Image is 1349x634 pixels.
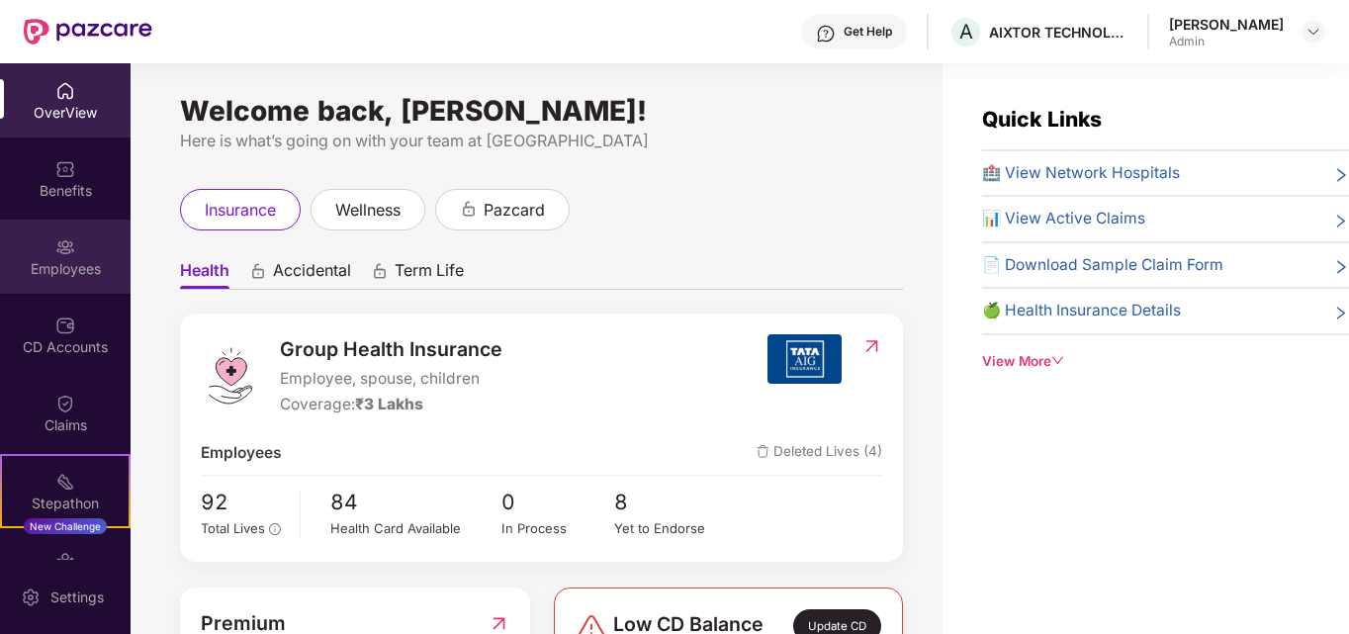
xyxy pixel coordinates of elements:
[355,395,423,413] span: ₹3 Lakhs
[614,518,728,539] div: Yet to Endorse
[484,198,545,223] span: pazcard
[1305,24,1321,40] img: svg+xml;base64,PHN2ZyBpZD0iRHJvcGRvd24tMzJ4MzIiIHhtbG5zPSJodHRwOi8vd3d3LnczLm9yZy8yMDAwL3N2ZyIgd2...
[371,262,389,280] div: animation
[330,486,500,518] span: 84
[982,351,1349,372] div: View More
[614,486,728,518] span: 8
[280,334,502,365] span: Group Health Insurance
[205,198,276,223] span: insurance
[982,161,1180,185] span: 🏥 View Network Hospitals
[1333,211,1349,230] span: right
[273,260,351,289] span: Accidental
[1333,303,1349,322] span: right
[757,445,769,458] img: deleteIcon
[269,523,281,535] span: info-circle
[201,441,282,465] span: Employees
[757,441,882,465] span: Deleted Lives (4)
[816,24,836,44] img: svg+xml;base64,PHN2ZyBpZD0iSGVscC0zMngzMiIgeG1sbnM9Imh0dHA6Ly93d3cudzMub3JnLzIwMDAvc3ZnIiB3aWR0aD...
[982,107,1102,132] span: Quick Links
[395,260,464,289] span: Term Life
[1169,15,1284,34] div: [PERSON_NAME]
[989,23,1127,42] div: AIXTOR TECHNOLOGIES LLP
[501,518,615,539] div: In Process
[330,518,500,539] div: Health Card Available
[55,159,75,179] img: svg+xml;base64,PHN2ZyBpZD0iQmVuZWZpdHMiIHhtbG5zPSJodHRwOi8vd3d3LnczLm9yZy8yMDAwL3N2ZyIgd2lkdGg9Ij...
[55,81,75,101] img: svg+xml;base64,PHN2ZyBpZD0iSG9tZSIgeG1sbnM9Imh0dHA6Ly93d3cudzMub3JnLzIwMDAvc3ZnIiB3aWR0aD0iMjAiIG...
[21,588,41,607] img: svg+xml;base64,PHN2ZyBpZD0iU2V0dGluZy0yMHgyMCIgeG1sbnM9Imh0dHA6Ly93d3cudzMub3JnLzIwMDAvc3ZnIiB3aW...
[1333,257,1349,277] span: right
[861,336,882,356] img: RedirectIcon
[280,367,502,391] span: Employee, spouse, children
[501,486,615,518] span: 0
[2,494,129,513] div: Stepathon
[460,200,478,218] div: animation
[844,24,892,40] div: Get Help
[180,103,903,119] div: Welcome back, [PERSON_NAME]!
[55,550,75,570] img: svg+xml;base64,PHN2ZyBpZD0iRW5kb3JzZW1lbnRzIiB4bWxucz0iaHR0cDovL3d3dy53My5vcmcvMjAwMC9zdmciIHdpZH...
[201,346,260,406] img: logo
[55,237,75,257] img: svg+xml;base64,PHN2ZyBpZD0iRW1wbG95ZWVzIiB4bWxucz0iaHR0cDovL3d3dy53My5vcmcvMjAwMC9zdmciIHdpZHRoPS...
[982,253,1223,277] span: 📄 Download Sample Claim Form
[280,393,502,416] div: Coverage:
[45,588,110,607] div: Settings
[959,20,973,44] span: A
[55,316,75,335] img: svg+xml;base64,PHN2ZyBpZD0iQ0RfQWNjb3VudHMiIGRhdGEtbmFtZT0iQ0QgQWNjb3VudHMiIHhtbG5zPSJodHRwOi8vd3...
[249,262,267,280] div: animation
[982,207,1145,230] span: 📊 View Active Claims
[180,129,903,153] div: Here is what’s going on with your team at [GEOGRAPHIC_DATA]
[24,518,107,534] div: New Challenge
[767,334,842,384] img: insurerIcon
[1051,354,1065,368] span: down
[1169,34,1284,49] div: Admin
[55,394,75,413] img: svg+xml;base64,PHN2ZyBpZD0iQ2xhaW0iIHhtbG5zPSJodHRwOi8vd3d3LnczLm9yZy8yMDAwL3N2ZyIgd2lkdGg9IjIwIi...
[982,299,1181,322] span: 🍏 Health Insurance Details
[24,19,152,45] img: New Pazcare Logo
[201,486,286,518] span: 92
[335,198,401,223] span: wellness
[180,260,229,289] span: Health
[55,472,75,492] img: svg+xml;base64,PHN2ZyB4bWxucz0iaHR0cDovL3d3dy53My5vcmcvMjAwMC9zdmciIHdpZHRoPSIyMSIgaGVpZ2h0PSIyMC...
[1333,165,1349,185] span: right
[201,520,265,536] span: Total Lives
